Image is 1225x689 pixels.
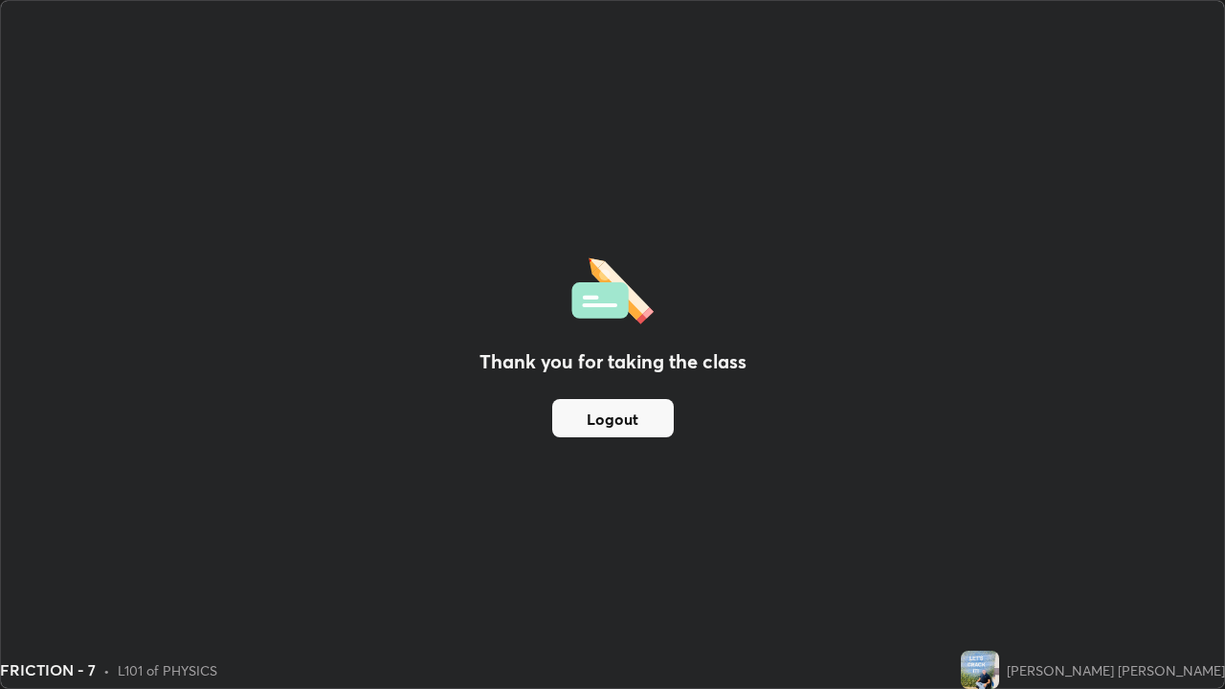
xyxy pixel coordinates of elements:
[552,399,674,437] button: Logout
[103,660,110,680] div: •
[1007,660,1225,680] div: [PERSON_NAME] [PERSON_NAME]
[961,651,999,689] img: 7d7f4a73bbfb4e50a1e6aa97a1a5dfaf.jpg
[118,660,217,680] div: L101 of PHYSICS
[571,252,654,324] img: offlineFeedback.1438e8b3.svg
[479,347,746,376] h2: Thank you for taking the class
